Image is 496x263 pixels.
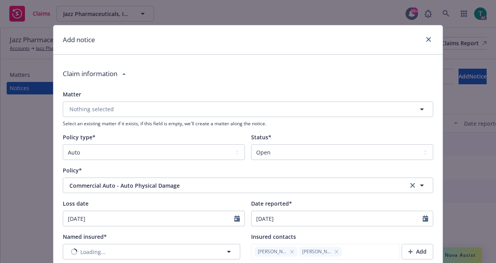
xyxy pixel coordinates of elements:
[63,62,117,85] div: Claim information
[63,35,95,45] h1: Add notice
[63,233,107,240] span: Named insured*
[63,178,433,193] button: Commercial Auto - Auto Physical Damageclear selection
[80,248,106,256] span: Loading...
[251,133,271,141] span: Status*
[63,167,82,174] span: Policy*
[251,200,292,207] span: Date reported*
[402,244,433,259] button: Add
[63,244,240,259] button: Loading...
[423,215,428,222] svg: Calendar
[69,181,383,190] span: Commercial Auto - Auto Physical Damage
[63,133,96,141] span: Policy type*
[252,211,423,226] input: MM/DD/YYYY
[408,181,417,190] a: clear selection
[234,215,240,222] svg: Calendar
[258,248,287,255] span: [PERSON_NAME]
[63,211,234,226] input: MM/DD/YYYY
[424,35,433,44] a: close
[251,233,296,240] span: Insured contacts
[63,120,433,127] span: Select an existing matter if it exists, if this field is empty, we'll create a matter along the n...
[63,91,81,98] span: Matter
[63,62,433,85] div: Claim information
[302,248,331,255] span: [PERSON_NAME]
[63,101,433,117] button: Nothing selected
[63,200,89,207] span: Loss date
[408,244,427,259] div: Add
[69,105,114,113] span: Nothing selected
